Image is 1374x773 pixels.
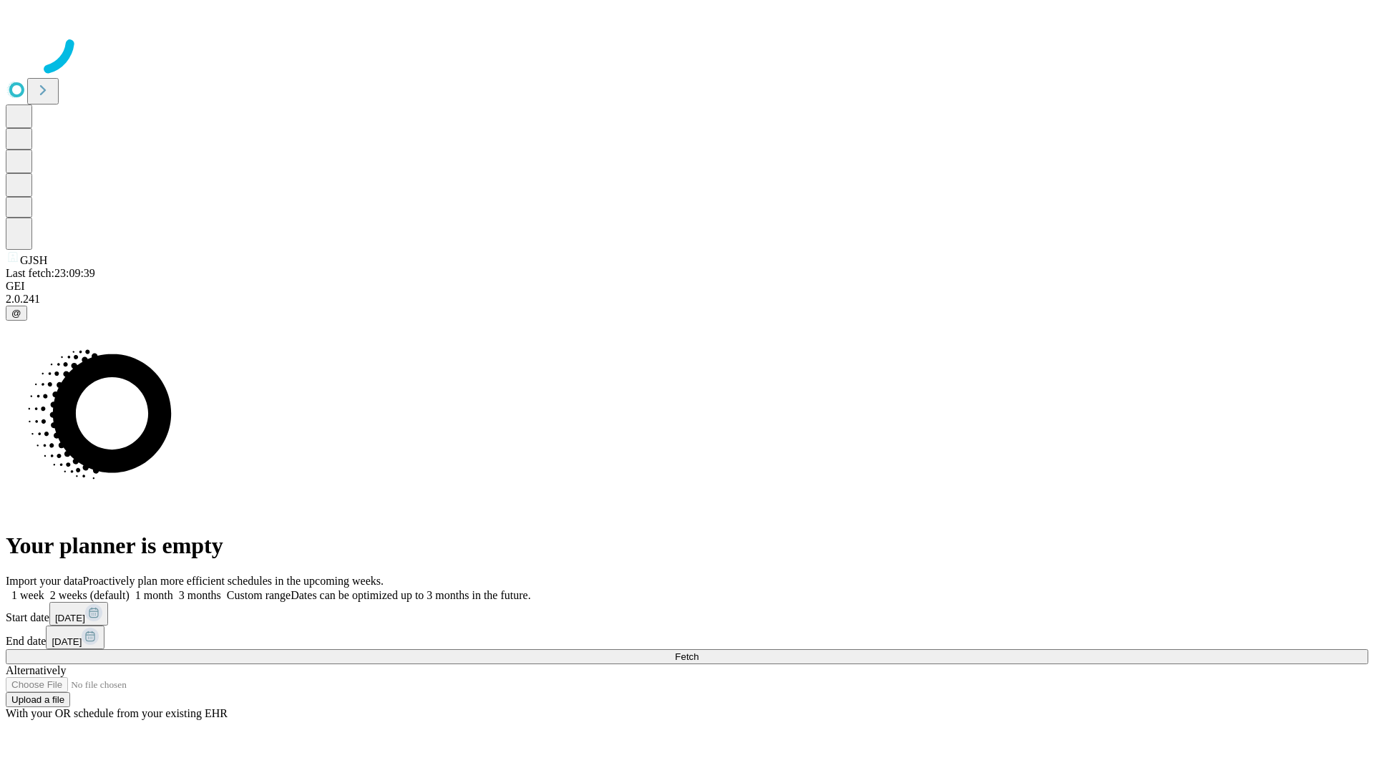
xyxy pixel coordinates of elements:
[6,602,1368,626] div: Start date
[6,293,1368,306] div: 2.0.241
[6,664,66,676] span: Alternatively
[11,308,21,319] span: @
[11,589,44,601] span: 1 week
[6,649,1368,664] button: Fetch
[6,692,70,707] button: Upload a file
[46,626,104,649] button: [DATE]
[20,254,47,266] span: GJSH
[6,280,1368,293] div: GEI
[6,626,1368,649] div: End date
[6,707,228,719] span: With your OR schedule from your existing EHR
[6,575,83,587] span: Import your data
[291,589,530,601] span: Dates can be optimized up to 3 months in the future.
[6,533,1368,559] h1: Your planner is empty
[675,651,698,662] span: Fetch
[52,636,82,647] span: [DATE]
[55,613,85,623] span: [DATE]
[135,589,173,601] span: 1 month
[83,575,384,587] span: Proactively plan more efficient schedules in the upcoming weeks.
[179,589,221,601] span: 3 months
[49,602,108,626] button: [DATE]
[227,589,291,601] span: Custom range
[50,589,130,601] span: 2 weeks (default)
[6,306,27,321] button: @
[6,267,95,279] span: Last fetch: 23:09:39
